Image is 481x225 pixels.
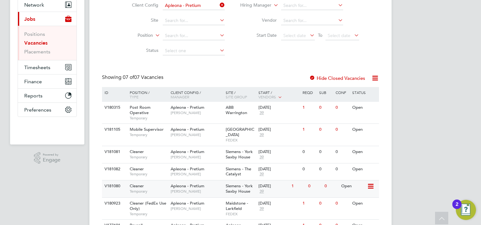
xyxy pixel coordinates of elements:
[340,180,367,192] div: Open
[258,184,288,189] div: [DATE]
[117,32,153,39] label: Position
[171,132,223,137] span: [PERSON_NAME]
[235,2,271,8] label: Hiring Manager
[307,180,323,192] div: 0
[334,146,350,158] div: 0
[169,87,224,102] div: Client Config /
[226,105,247,115] span: ABB Warrington
[24,49,50,55] a: Placements
[301,163,317,175] div: 0
[103,124,125,135] div: V181105
[258,94,276,99] span: Vendors
[318,163,334,175] div: 0
[130,127,164,132] span: Mobile Supervisor
[318,102,334,113] div: 0
[24,16,35,22] span: Jobs
[18,103,76,117] button: Preferences
[258,172,265,177] span: 39
[258,105,299,110] div: [DATE]
[334,102,350,113] div: 0
[103,146,125,158] div: V181081
[43,157,60,163] span: Engage
[163,16,225,25] input: Search for...
[24,107,51,113] span: Preferences
[241,32,277,38] label: Start Date
[309,75,365,81] label: Hide Closed Vacancies
[130,116,167,121] span: Temporary
[18,89,76,102] button: Reports
[318,124,334,135] div: 0
[130,149,144,154] span: Cleaner
[301,87,317,98] div: Reqd
[103,102,125,113] div: V180315
[122,17,158,23] label: Site
[18,123,77,133] a: Go to home page
[328,33,350,38] span: Select date
[351,163,378,175] div: Open
[163,1,225,10] input: Search for...
[334,124,350,135] div: 0
[24,31,45,37] a: Positions
[43,152,60,157] span: Powered by
[123,74,134,80] span: 07 of
[125,87,169,102] div: Position /
[163,31,225,40] input: Search for...
[281,16,343,25] input: Search for...
[258,167,299,172] div: [DATE]
[318,87,334,98] div: Sub
[226,166,251,177] span: Siemens - The Catalyst
[456,204,458,212] div: 2
[18,74,76,88] button: Finance
[171,189,223,194] span: [PERSON_NAME]
[301,124,317,135] div: 1
[351,198,378,209] div: Open
[316,31,324,39] span: To
[103,198,125,209] div: V180923
[18,12,76,26] button: Jobs
[18,26,76,60] div: Jobs
[130,105,150,115] span: Post Room Operative
[171,183,204,189] span: Apleona - Pretium
[103,163,125,175] div: V181082
[130,183,144,189] span: Cleaner
[24,64,50,70] span: Timesheets
[171,127,204,132] span: Apleona - Pretium
[163,47,225,55] input: Select one
[258,149,299,155] div: [DATE]
[281,1,343,10] input: Search for...
[171,94,189,99] span: Manager
[18,123,77,133] img: fastbook-logo-retina.png
[130,155,167,160] span: Temporary
[171,200,204,206] span: Apleona - Pretium
[351,124,378,135] div: Open
[171,206,223,211] span: [PERSON_NAME]
[130,200,166,211] span: Cleaner (FedEx Use Only)
[257,87,301,103] div: Start /
[334,198,350,209] div: 0
[258,127,299,132] div: [DATE]
[226,183,253,194] span: Siemens - York Saxby House
[24,40,48,46] a: Vacancies
[301,102,317,113] div: 1
[351,146,378,158] div: Open
[24,93,42,99] span: Reports
[226,127,254,137] span: [GEOGRAPHIC_DATA]
[456,200,476,220] button: Open Resource Center, 2 new notifications
[226,149,253,160] span: Siemens - York Saxby House
[318,198,334,209] div: 0
[103,180,125,192] div: V181080
[171,155,223,160] span: [PERSON_NAME]
[171,105,204,110] span: Apleona - Pretium
[318,146,334,158] div: 0
[171,166,204,172] span: Apleona - Pretium
[226,200,248,211] span: Maidstone - Larkfield
[103,87,125,98] div: ID
[102,74,165,81] div: Showing
[334,163,350,175] div: 0
[258,155,265,160] span: 39
[130,94,139,99] span: Type
[283,33,306,38] span: Select date
[18,60,76,74] button: Timesheets
[224,87,257,102] div: Site /
[226,94,247,99] span: Site Group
